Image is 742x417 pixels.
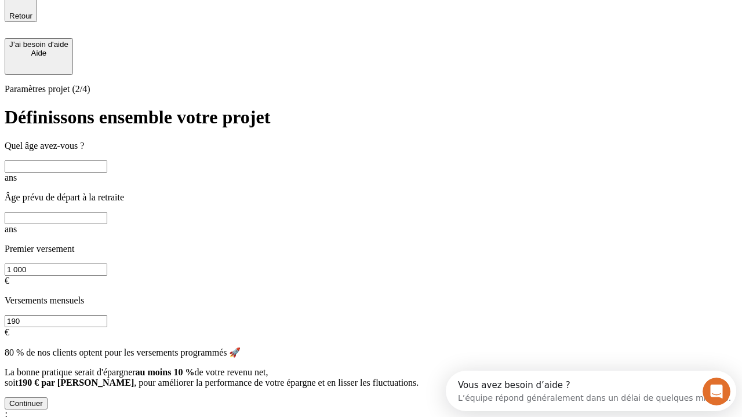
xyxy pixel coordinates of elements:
[194,367,268,377] span: de votre revenu net,
[5,5,319,36] div: Ouvrir le Messenger Intercom
[703,378,730,405] iframe: Intercom live chat
[5,295,737,306] p: Versements mensuels
[134,378,419,387] span: , pour améliorer la performance de votre épargne et en lisser les fluctuations.
[9,399,43,408] div: Continuer
[9,40,68,49] div: J’ai besoin d'aide
[12,10,285,19] div: Vous avez besoin d’aide ?
[5,38,73,75] button: J’ai besoin d'aideAide
[5,173,17,182] span: ans
[5,276,9,286] span: €
[5,367,136,377] span: La bonne pratique serait d'épargner
[9,12,32,20] span: Retour
[9,49,68,57] div: Aide
[5,244,737,254] p: Premier versement
[5,347,737,358] p: 80 % de nos clients optent pour les versements programmés 🚀
[18,378,134,387] span: 190 € par [PERSON_NAME]
[12,19,285,31] div: L’équipe répond généralement dans un délai de quelques minutes.
[5,141,737,151] p: Quel âge avez-vous ?
[446,371,736,411] iframe: Intercom live chat discovery launcher
[5,397,48,409] button: Continuer
[5,224,17,234] span: ans
[5,107,737,128] h1: Définissons ensemble votre projet
[5,378,18,387] span: soit
[5,192,737,203] p: Âge prévu de départ à la retraite
[136,367,195,377] span: au moins 10 %
[5,84,737,94] p: Paramètres projet (2/4)
[5,327,9,337] span: €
